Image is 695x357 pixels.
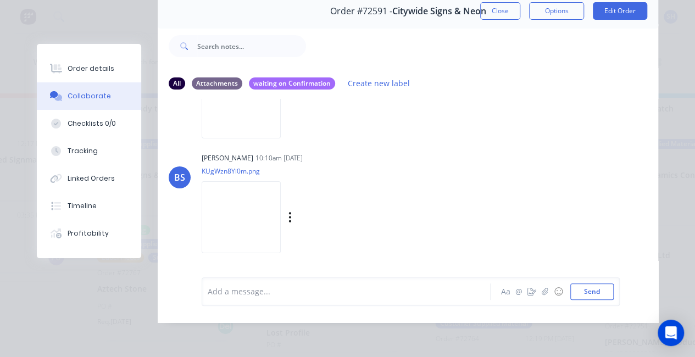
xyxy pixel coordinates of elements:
[658,320,684,346] div: Open Intercom Messenger
[249,77,335,90] div: waiting on Confirmation
[197,35,306,57] input: Search notes...
[37,110,141,137] button: Checklists 0/0
[68,201,97,211] div: Timeline
[202,166,403,176] p: KUgWzn8Yi0m.png
[68,228,109,238] div: Profitability
[68,64,114,74] div: Order details
[68,146,98,156] div: Tracking
[68,174,115,183] div: Linked Orders
[330,6,392,16] span: Order #72591 -
[529,2,584,20] button: Options
[37,137,141,165] button: Tracking
[169,77,185,90] div: All
[192,77,242,90] div: Attachments
[480,2,520,20] button: Close
[255,153,303,163] div: 10:10am [DATE]
[37,165,141,192] button: Linked Orders
[392,6,486,16] span: Citywide Signs & Neon
[37,220,141,247] button: Profitability
[570,283,614,300] button: Send
[593,2,647,20] button: Edit Order
[37,192,141,220] button: Timeline
[552,285,565,298] button: ☺
[499,285,512,298] button: Aa
[37,82,141,110] button: Collaborate
[202,153,253,163] div: [PERSON_NAME]
[37,55,141,82] button: Order details
[342,76,415,91] button: Create new label
[512,285,525,298] button: @
[174,171,185,184] div: BS
[68,119,116,129] div: Checklists 0/0
[68,91,111,101] div: Collaborate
